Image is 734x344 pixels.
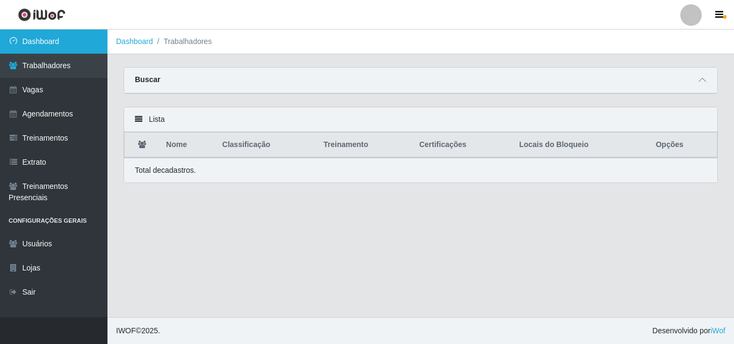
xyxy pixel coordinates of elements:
[135,165,196,176] p: Total de cadastros.
[710,326,725,335] a: iWof
[317,133,413,158] th: Treinamento
[107,30,734,54] nav: breadcrumb
[649,133,717,158] th: Opções
[135,75,160,84] strong: Buscar
[652,325,725,336] span: Desenvolvido por
[513,133,649,158] th: Locais do Bloqueio
[116,37,153,46] a: Dashboard
[18,8,66,21] img: CoreUI Logo
[116,325,160,336] span: © 2025 .
[153,36,212,47] li: Trabalhadores
[116,326,136,335] span: IWOF
[413,133,513,158] th: Certificações
[216,133,318,158] th: Classificação
[124,107,717,132] div: Lista
[160,133,215,158] th: Nome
